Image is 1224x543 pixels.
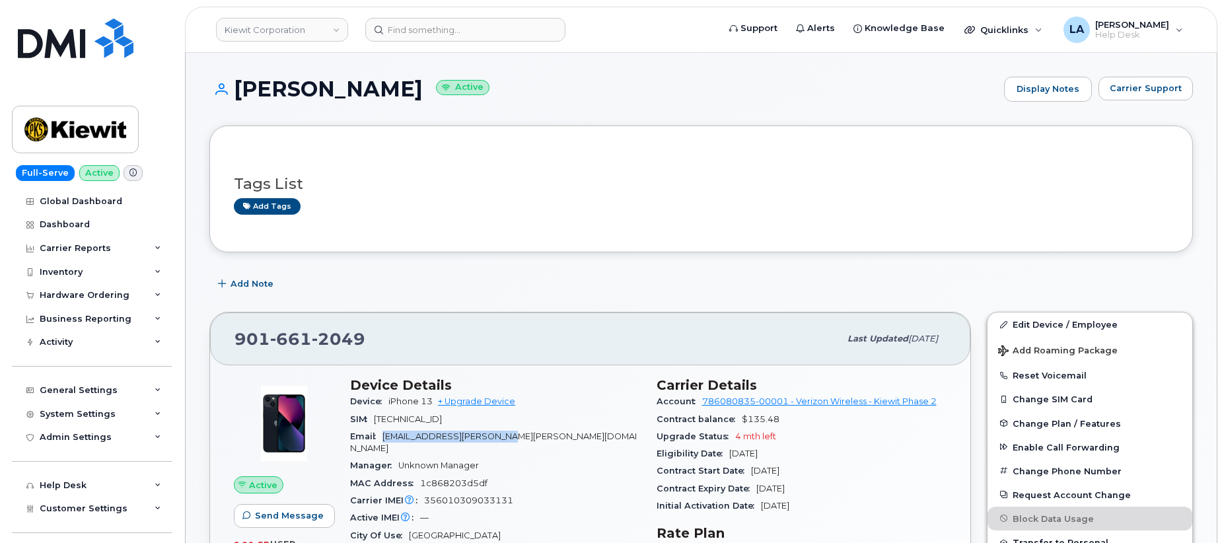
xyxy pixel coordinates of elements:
a: + Upgrade Device [438,396,515,406]
button: Send Message [234,504,335,528]
span: [DATE] [729,449,758,458]
span: Active [249,479,277,491]
span: Upgrade Status [657,431,735,441]
span: 901 [234,329,365,349]
span: City Of Use [350,530,409,540]
iframe: Messenger Launcher [1167,486,1214,533]
span: MAC Address [350,478,420,488]
span: [DATE] [761,501,789,511]
span: 4 mth left [735,431,776,441]
span: 356010309033131 [424,495,513,505]
span: Contract Start Date [657,466,751,476]
span: [EMAIL_ADDRESS][PERSON_NAME][PERSON_NAME][DOMAIN_NAME] [350,431,637,453]
small: Active [436,80,489,95]
span: Carrier Support [1110,82,1182,94]
h3: Rate Plan [657,525,947,541]
span: Add Roaming Package [998,345,1118,358]
button: Enable Call Forwarding [988,435,1192,459]
span: [TECHNICAL_ID] [374,414,442,424]
button: Change Phone Number [988,459,1192,483]
span: iPhone 13 [388,396,433,406]
span: Change Plan / Features [1013,418,1121,428]
span: [GEOGRAPHIC_DATA] [409,530,501,540]
h3: Carrier Details [657,377,947,393]
button: Block Data Usage [988,507,1192,530]
span: Enable Call Forwarding [1013,442,1120,452]
a: 786080835-00001 - Verizon Wireless - Kiewit Phase 2 [702,396,937,406]
span: 1c868203d5df [420,478,487,488]
span: [DATE] [751,466,779,476]
button: Change Plan / Features [988,412,1192,435]
span: Contract balance [657,414,742,424]
span: Initial Activation Date [657,501,761,511]
span: Eligibility Date [657,449,729,458]
span: Email [350,431,382,441]
span: — [420,513,429,523]
a: Display Notes [1004,77,1092,102]
a: Add tags [234,198,301,215]
button: Add Note [209,272,285,296]
h3: Tags List [234,176,1169,192]
button: Reset Voicemail [988,363,1192,387]
span: Unknown Manager [398,460,479,470]
span: Active IMEI [350,513,420,523]
span: Carrier IMEI [350,495,424,505]
span: SIM [350,414,374,424]
span: [DATE] [908,334,938,344]
span: Contract Expiry Date [657,484,756,493]
button: Change SIM Card [988,387,1192,411]
span: Send Message [255,509,324,522]
span: Manager [350,460,398,470]
h3: Device Details [350,377,641,393]
span: Account [657,396,702,406]
img: image20231002-3703462-1ig824h.jpeg [244,384,324,463]
h1: [PERSON_NAME] [209,77,997,100]
span: 2049 [312,329,365,349]
a: Edit Device / Employee [988,312,1192,336]
span: $135.48 [742,414,779,424]
button: Carrier Support [1098,77,1193,100]
button: Request Account Change [988,483,1192,507]
span: [DATE] [756,484,785,493]
span: Add Note [231,277,273,290]
span: 661 [270,329,312,349]
span: Last updated [847,334,908,344]
span: Device [350,396,388,406]
button: Add Roaming Package [988,336,1192,363]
